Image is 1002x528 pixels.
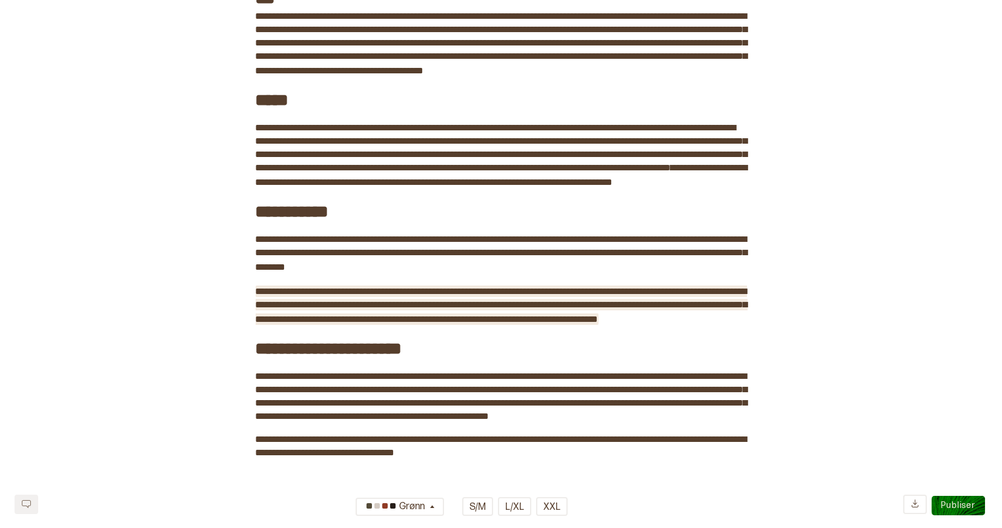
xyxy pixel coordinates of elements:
button: Grønn [356,498,444,516]
span: Publiser [941,500,975,510]
button: Publiser [932,496,985,515]
div: Grønn [363,497,428,517]
button: L/XL [498,497,531,516]
button: S/M [462,497,493,516]
button: XXL [536,497,568,516]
